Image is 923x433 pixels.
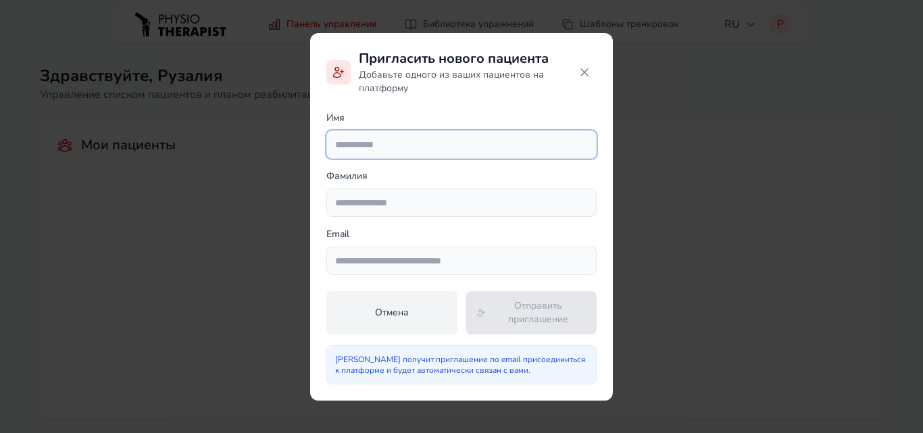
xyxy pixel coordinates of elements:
[326,111,597,125] label: Имя
[335,354,588,376] p: [PERSON_NAME] получит приглашение по email присоединиться к платформе и будет автоматически связа...
[359,68,572,95] p: Добавьте одного из ваших пациентов на платформу
[326,228,597,241] label: Email
[466,291,597,334] button: Отправить приглашение
[359,49,572,68] h2: Пригласить нового пациента
[326,291,457,334] button: Отмена
[326,170,597,183] label: Фамилия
